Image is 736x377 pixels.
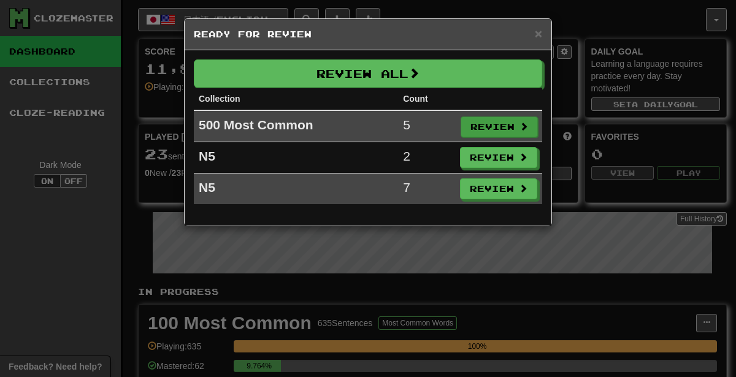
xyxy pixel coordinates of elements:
button: Review [460,147,537,168]
td: 7 [398,173,455,205]
td: N5 [194,142,398,173]
span: × [535,26,542,40]
td: 2 [398,142,455,173]
button: Review All [194,59,542,88]
td: N5 [194,173,398,205]
h5: Ready for Review [194,28,542,40]
button: Close [535,27,542,40]
th: Collection [194,88,398,110]
button: Review [460,178,537,199]
button: Review [461,116,538,137]
td: 500 Most Common [194,110,398,142]
td: 5 [398,110,455,142]
th: Count [398,88,455,110]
